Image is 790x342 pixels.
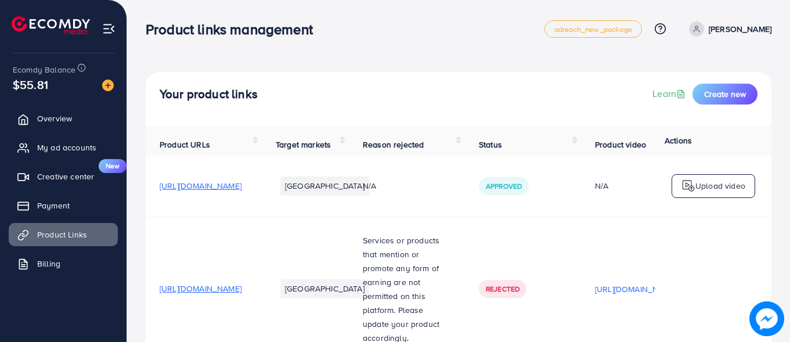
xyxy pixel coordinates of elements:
[486,181,522,191] span: Approved
[9,223,118,246] a: Product Links
[13,64,75,75] span: Ecomdy Balance
[681,179,695,193] img: logo
[102,80,114,91] img: image
[9,252,118,275] a: Billing
[9,165,118,188] a: Creative centerNew
[9,107,118,130] a: Overview
[37,113,72,124] span: Overview
[37,200,70,211] span: Payment
[37,171,94,182] span: Creative center
[554,26,632,33] span: adreach_new_package
[479,139,502,150] span: Status
[9,194,118,217] a: Payment
[363,180,376,192] span: N/A
[12,16,90,34] img: logo
[749,301,784,336] img: image
[9,136,118,159] a: My ad accounts
[665,135,692,146] span: Actions
[280,177,369,195] li: [GEOGRAPHIC_DATA]
[37,229,87,240] span: Product Links
[160,87,258,102] h4: Your product links
[595,282,677,296] p: [URL][DOMAIN_NAME]
[99,159,127,173] span: New
[595,180,677,192] div: N/A
[280,279,369,298] li: [GEOGRAPHIC_DATA]
[160,180,241,192] span: [URL][DOMAIN_NAME]
[37,258,60,269] span: Billing
[684,21,771,37] a: [PERSON_NAME]
[704,88,746,100] span: Create new
[102,22,116,35] img: menu
[37,142,96,153] span: My ad accounts
[544,20,642,38] a: adreach_new_package
[709,22,771,36] p: [PERSON_NAME]
[363,139,424,150] span: Reason rejected
[692,84,757,105] button: Create new
[146,21,322,38] h3: Product links management
[652,87,688,100] a: Learn
[276,139,331,150] span: Target markets
[160,139,210,150] span: Product URLs
[160,283,241,294] span: [URL][DOMAIN_NAME]
[695,179,745,193] p: Upload video
[486,284,520,294] span: Rejected
[13,76,48,93] span: $55.81
[595,139,646,150] span: Product video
